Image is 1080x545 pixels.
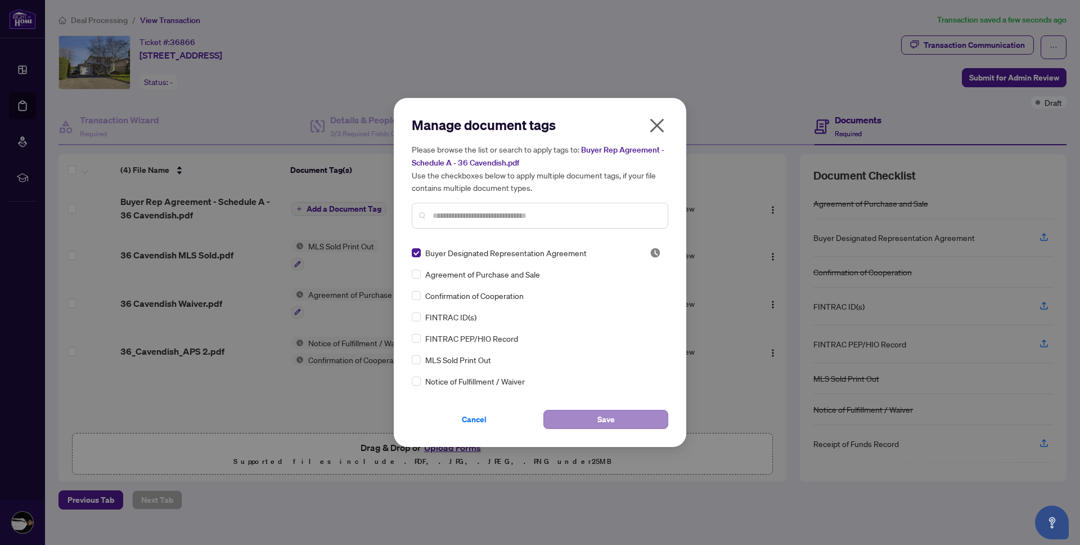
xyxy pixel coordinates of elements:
span: MLS Sold Print Out [425,354,491,366]
span: Pending Review [650,247,661,258]
span: Cancel [462,410,487,428]
h2: Manage document tags [412,116,668,134]
span: Save [597,410,615,428]
img: status [650,247,661,258]
h5: Please browse the list or search to apply tags to: Use the checkboxes below to apply multiple doc... [412,143,668,194]
button: Open asap [1035,506,1069,539]
span: Buyer Designated Representation Agreement [425,247,587,259]
span: FINTRAC PEP/HIO Record [425,332,518,345]
button: Save [543,410,668,429]
span: Confirmation of Cooperation [425,289,524,302]
span: Notice of Fulfillment / Waiver [425,375,525,387]
span: close [648,117,666,135]
span: Agreement of Purchase and Sale [425,268,540,280]
span: FINTRAC ID(s) [425,311,476,323]
button: Cancel [412,410,537,429]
